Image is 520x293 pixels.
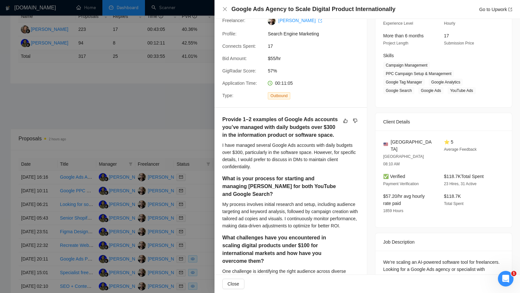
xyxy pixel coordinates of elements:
[222,31,237,36] span: Profile:
[383,174,405,179] span: ✅ Verified
[231,5,396,13] h4: Google Ads Agency to Scale Digital Product Internationally
[383,70,454,77] span: PPC Campaign Setup & Management
[222,81,257,86] span: Application Time:
[6,183,78,188] span: ⌛ Using Filtering and Excludes
[79,190,93,195] span: Query
[383,233,504,251] div: Job Description
[6,155,77,160] span: 🛠️ Information about Scanners
[508,7,512,11] span: export
[222,234,339,265] h5: What challenges have you encountered in scaling digital products under $100 for international mar...
[444,41,474,45] span: Submission Price
[444,147,477,152] span: Average Feedback
[318,19,322,23] span: export
[444,194,461,199] span: $118.7K
[353,118,357,123] span: dislike
[383,113,504,131] div: Client Details
[222,56,247,61] span: Bid Amount:
[268,92,290,99] span: Outbound
[6,134,63,139] span: GigRadar Search Syntax:
[383,41,408,45] span: Project Length
[278,18,322,23] a: [PERSON_NAME] export
[418,87,444,94] span: Google Ads
[383,194,425,206] span: $57.20/hr avg hourly rate paid
[383,62,430,69] span: Campaign Management
[6,162,115,174] span: Operators for Optimized Job
[116,22,121,27] div: Очистити
[511,271,516,276] span: 1
[222,279,244,289] button: Close
[6,120,115,132] span: Do you have lists of keywords that I can use for my scanner?
[343,118,348,123] span: like
[444,33,449,38] span: 17
[383,154,424,166] span: [GEOGRAPHIC_DATA] 08:10 AM
[6,134,108,146] span: Operators for Optimized Job Searches Using Filtering
[6,190,115,202] span: Operators for Optimized Job
[268,67,365,74] span: 57%
[444,174,484,179] span: $118.7K Total Spent
[268,30,365,37] span: Search Engine Marketing
[43,203,86,229] button: Повідомлення
[383,142,388,146] img: 🇺🇸
[444,201,463,206] span: Total Spent
[222,93,233,98] span: Type:
[69,98,83,104] span: Query
[222,142,359,170] div: I have managed several Google Ads accounts with daily budgets over $300, particularly in the soft...
[79,162,93,167] span: Query
[79,70,93,75] span: Query
[227,280,239,287] span: Close
[6,92,100,97] span: Is syntax on the platform case-sensitive?
[222,68,256,73] span: GigRadar Score:
[222,116,339,139] h5: Provide 1–2 examples of Google Ads accounts you’ve managed with daily budgets over $300 in the in...
[5,18,125,31] input: Пошук в статтях
[498,271,513,287] iframe: Intercom live chat
[444,182,476,186] span: 23 Hires, 31 Active
[351,117,359,125] button: dislike
[383,87,414,94] span: Google Search
[444,21,455,26] span: Hourly
[342,117,349,125] button: like
[448,87,476,94] span: YouTube Ads
[114,3,126,15] div: Закрити
[479,7,512,12] a: Go to Upworkexport
[222,18,245,23] span: Freelancer:
[222,6,227,12] span: close
[48,3,84,14] h1: Допомога
[222,6,227,12] button: Close
[383,53,394,58] span: Skills
[63,134,77,139] span: Query
[222,201,359,229] div: My process involves initial research and setup, including audience targeting and keyword analysis...
[6,70,79,75] span: ... see GigRadar Search Syntax:
[6,98,113,110] span: Operators for Optimized
[6,190,79,195] span: ... see GigRadar Search Syntax:
[429,79,463,86] span: Google Analytics
[48,219,82,223] span: Повідомлення
[268,43,365,50] span: 17
[275,81,293,86] span: 00:11:05
[63,42,77,47] span: Query
[87,203,130,229] button: Допомога
[6,63,76,69] span: 🖨️ How to add a new scanner?
[268,55,365,62] span: $55/hr
[6,70,115,82] span: Operators for Optimized Job
[268,17,276,25] img: c1Al4qfryq8bzq6Kqg8RRpQn4_8sJnFm_HfWemsb5exE0NVqvnNTsDX4FHx1XLZCQ8
[222,44,256,49] span: Connects Spent:
[383,21,413,26] span: Experience Level
[383,182,419,186] span: Payment Verification
[222,175,339,198] h5: What is your process for starting and managing [PERSON_NAME] for both YouTube and Google Search?
[268,81,272,85] span: clock-circle
[391,138,434,153] span: [GEOGRAPHIC_DATA]
[4,3,17,15] button: go back
[383,209,403,213] span: 1859 Hours
[96,219,121,223] span: Допомога
[6,42,108,54] span: Operators for Optimized Job Searches
[6,162,79,167] span: ... see GigRadar Search Syntax:
[383,33,424,38] span: More than 6 months
[444,139,453,145] span: ⭐ 5
[383,79,425,86] span: Google Tag Manager
[6,98,69,104] span: ... GigRadar Search Syntax:
[12,219,32,223] span: Головна
[6,42,63,47] span: GigRadar Search Syntax:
